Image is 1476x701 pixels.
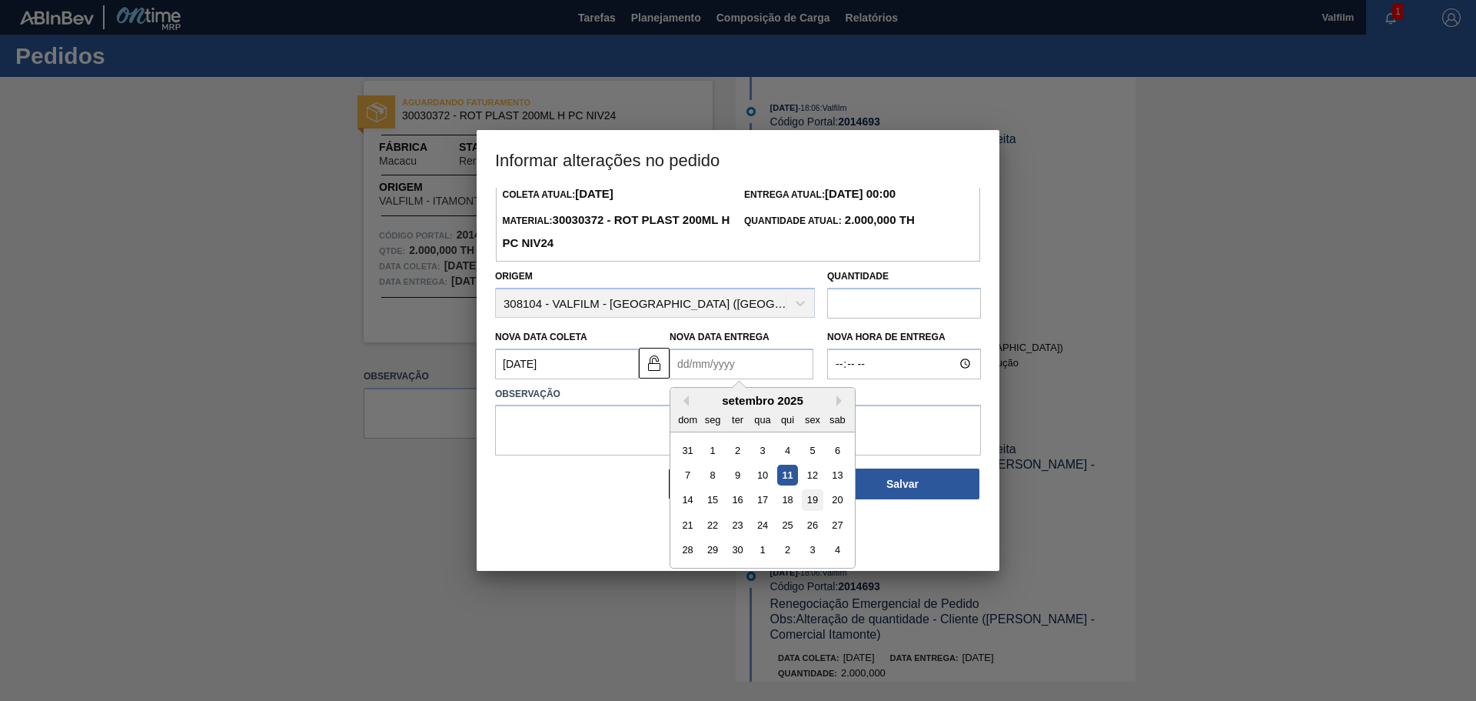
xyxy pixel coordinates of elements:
[777,465,798,486] div: Choose quinta-feira, 11 de setembro de 2025
[575,187,613,200] strong: [DATE]
[752,465,773,486] div: Choose quarta-feira, 10 de setembro de 2025
[802,489,823,510] div: Choose sexta-feira, 19 de setembro de 2025
[677,409,698,429] div: dom
[777,439,798,460] div: Choose quinta-feira, 4 de setembro de 2025
[495,271,533,282] label: Origem
[703,465,723,486] div: Choose segunda-feira, 8 de setembro de 2025
[777,539,798,560] div: Choose quinta-feira, 2 de outubro de 2025
[703,539,723,560] div: Choose segunda-feira, 29 de setembro de 2025
[727,439,748,460] div: Choose terça-feira, 2 de setembro de 2025
[827,439,848,460] div: Choose sábado, 6 de setembro de 2025
[744,215,915,226] span: Quantidade Atual:
[752,515,773,536] div: Choose quarta-feira, 24 de setembro de 2025
[825,187,896,200] strong: [DATE] 00:00
[677,539,698,560] div: Choose domingo, 28 de setembro de 2025
[802,409,823,429] div: sex
[802,515,823,536] div: Choose sexta-feira, 26 de setembro de 2025
[703,515,723,536] div: Choose segunda-feira, 22 de setembro de 2025
[777,409,798,429] div: qui
[703,489,723,510] div: Choose segunda-feira, 15 de setembro de 2025
[827,409,848,429] div: sab
[677,515,698,536] div: Choose domingo, 21 de setembro de 2025
[744,189,896,200] span: Entrega Atual:
[495,383,981,406] label: Observação
[827,271,889,282] label: Quantidade
[703,409,723,429] div: seg
[639,348,670,379] button: unlocked
[752,439,773,460] div: Choose quarta-feira, 3 de setembro de 2025
[777,489,798,510] div: Choose quinta-feira, 18 de setembro de 2025
[827,489,848,510] div: Choose sábado, 20 de setembro de 2025
[675,437,849,562] div: month 2025-09
[670,394,855,407] div: setembro 2025
[727,489,748,510] div: Choose terça-feira, 16 de setembro de 2025
[752,489,773,510] div: Choose quarta-feira, 17 de setembro de 2025
[502,213,730,249] strong: 30030372 - ROT PLAST 200ML H PC NIV24
[727,465,748,486] div: Choose terça-feira, 9 de setembro de 2025
[826,469,979,499] button: Salvar
[752,409,773,429] div: qua
[670,349,813,379] input: dd/mm/yyyy
[495,332,587,342] label: Nova Data Coleta
[752,539,773,560] div: Choose quarta-feira, 1 de outubro de 2025
[477,130,999,189] h3: Informar alterações no pedido
[502,215,730,249] span: Material:
[677,465,698,486] div: Choose domingo, 7 de setembro de 2025
[669,469,823,499] button: Fechar
[677,439,698,460] div: Choose domingo, 31 de agosto de 2025
[677,489,698,510] div: Choose domingo, 14 de setembro de 2025
[802,439,823,460] div: Choose sexta-feira, 5 de setembro de 2025
[678,396,689,406] button: Previous Month
[802,539,823,560] div: Choose sexta-feira, 3 de outubro de 2025
[670,332,770,342] label: Nova Data Entrega
[727,409,748,429] div: ter
[495,349,639,379] input: dd/mm/yyyy
[827,539,848,560] div: Choose sábado, 4 de outubro de 2025
[836,396,847,406] button: Next Month
[777,515,798,536] div: Choose quinta-feira, 25 de setembro de 2025
[842,213,915,226] strong: 2.000,000 TH
[645,354,663,372] img: unlocked
[703,439,723,460] div: Choose segunda-feira, 1 de setembro de 2025
[727,539,748,560] div: Choose terça-feira, 30 de setembro de 2025
[802,465,823,486] div: Choose sexta-feira, 12 de setembro de 2025
[502,189,613,200] span: Coleta Atual:
[827,515,848,536] div: Choose sábado, 27 de setembro de 2025
[727,515,748,536] div: Choose terça-feira, 23 de setembro de 2025
[827,326,981,349] label: Nova Hora de Entrega
[827,465,848,486] div: Choose sábado, 13 de setembro de 2025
